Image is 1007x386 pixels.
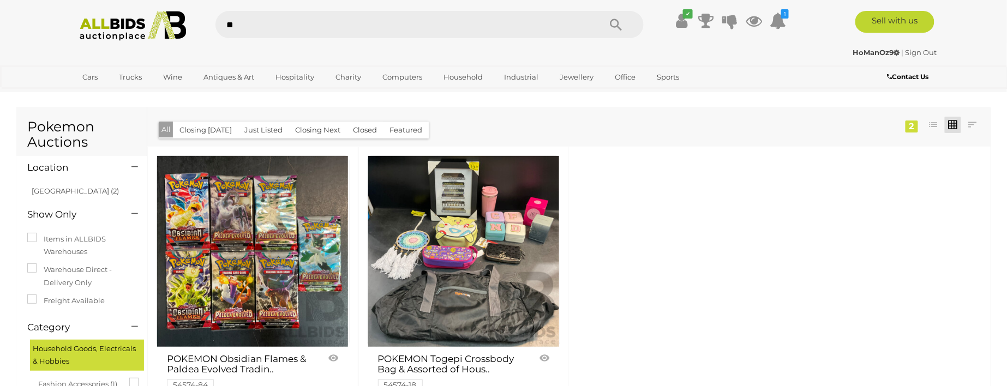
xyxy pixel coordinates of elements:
img: Allbids.com.au [74,11,192,41]
h1: Pokemon Auctions [27,119,136,149]
a: Cars [75,68,105,86]
div: 2 [906,120,918,132]
a: Jewellery [553,68,601,86]
b: Contact Us [888,73,929,81]
a: Office [608,68,643,86]
a: 1 [770,11,786,31]
div: Household Goods, Electricals & Hobbies [30,340,144,371]
strong: HoManOz9 [853,48,900,57]
a: Charity [328,68,368,86]
h4: Category [27,322,115,333]
img: POKEMON Togepi Crossbody Bag & Assorted of Household Items Includes Candle, Jewellery Box and Mor... [368,156,559,347]
a: [GEOGRAPHIC_DATA] [75,86,167,104]
a: Sell with us [855,11,934,33]
a: Household [436,68,490,86]
h4: Show Only [27,209,115,220]
label: Items in ALLBIDS Warehouses [27,233,136,258]
button: Closing Next [289,122,347,138]
a: ✔ [674,11,690,31]
a: Trucks [112,68,149,86]
button: All [159,122,173,137]
a: Antiques & Art [196,68,261,86]
label: Freight Available [27,294,105,307]
button: Closed [346,122,383,138]
a: Hospitality [268,68,321,86]
a: Industrial [497,68,546,86]
a: POKEMON Togepi Crossbody Bag & Assorted of Household Items Includes Candle, Jewellery Box and Mor... [367,155,561,347]
button: Just Listed [238,122,289,138]
h4: Location [27,162,115,173]
a: HoManOz9 [853,48,902,57]
button: Featured [383,122,429,138]
a: Wine [156,68,189,86]
label: Warehouse Direct - Delivery Only [27,263,136,289]
a: Computers [375,68,429,86]
button: Closing [DATE] [173,122,238,138]
img: POKEMON Obsidian Flames & Paldea Evolved Trading Card Game - Total 7Pk [157,156,348,347]
a: POKEMON Obsidian Flames & Paldea Evolved Trading Card Game - Total 7Pk [156,155,350,347]
a: Sports [650,68,686,86]
button: Search [589,11,644,38]
i: 1 [781,9,789,19]
a: [GEOGRAPHIC_DATA] (2) [32,186,119,195]
a: Contact Us [888,71,932,83]
i: ✔ [683,9,693,19]
a: Sign Out [906,48,937,57]
span: | [902,48,904,57]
